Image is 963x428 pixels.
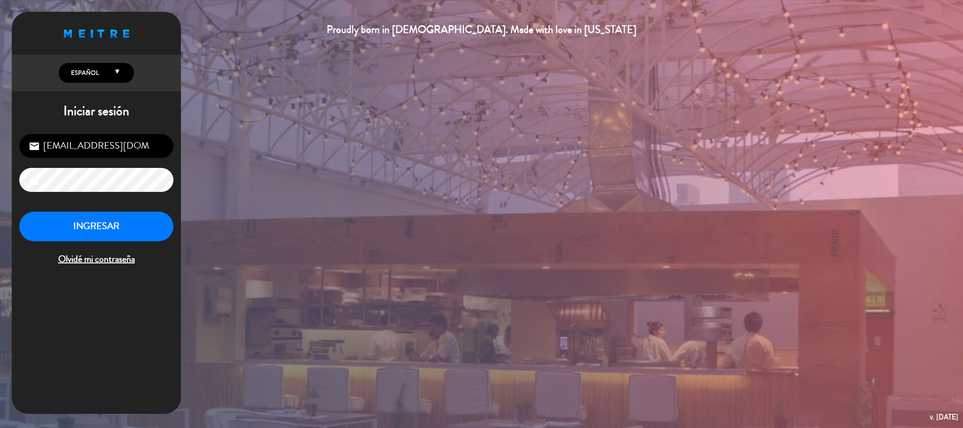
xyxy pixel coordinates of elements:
button: INGRESAR [19,212,173,241]
span: Olvidé mi contraseña [19,252,173,267]
input: Correo Electrónico [19,134,173,158]
span: Español [69,68,99,78]
h1: Iniciar sesión [12,103,181,119]
i: lock [29,174,40,186]
div: v. [DATE] [930,411,958,423]
i: email [29,141,40,152]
